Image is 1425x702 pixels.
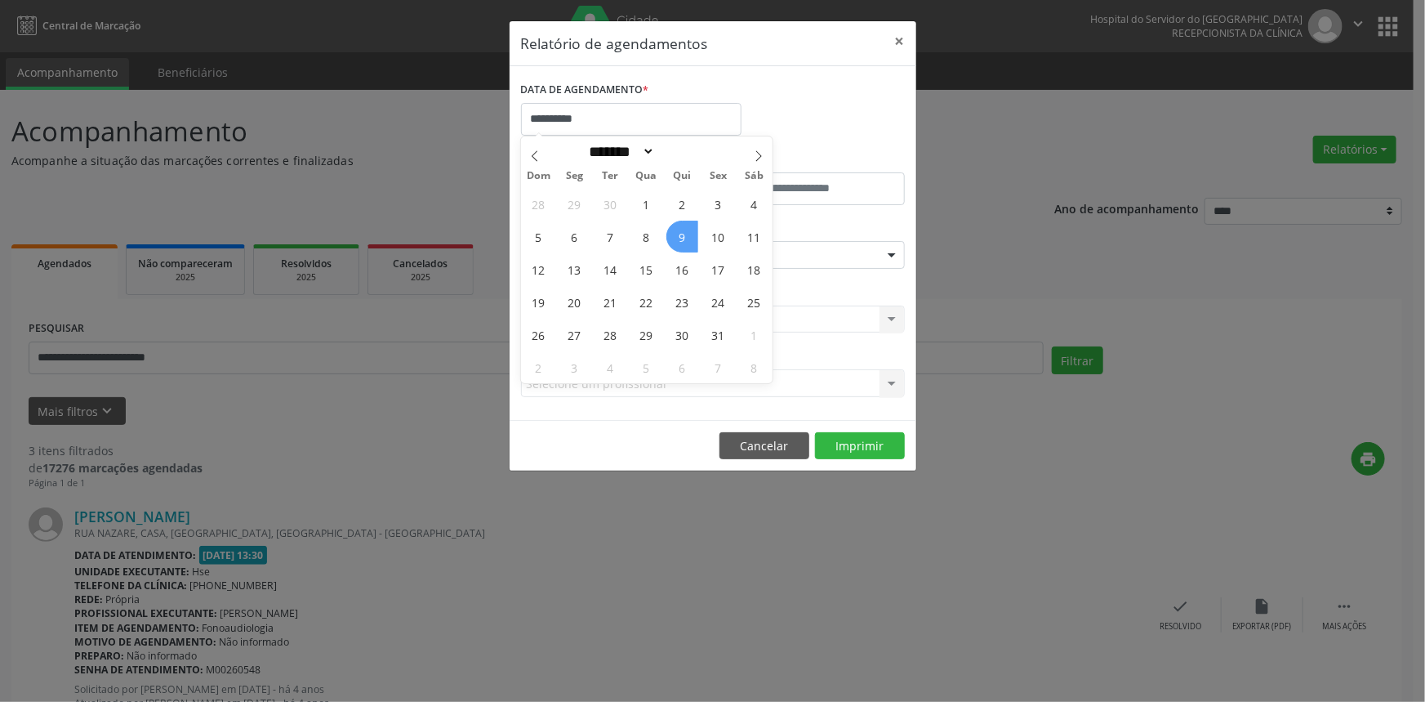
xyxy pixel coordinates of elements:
button: Close [884,21,916,61]
span: Outubro 26, 2025 [523,319,554,351]
h5: Relatório de agendamentos [521,33,708,54]
span: Outubro 16, 2025 [666,253,698,285]
span: Outubro 29, 2025 [630,319,662,351]
input: Year [655,143,709,160]
span: Setembro 29, 2025 [559,188,590,220]
span: Outubro 24, 2025 [702,286,734,318]
span: Novembro 3, 2025 [559,351,590,383]
button: Imprimir [815,432,905,460]
span: Novembro 6, 2025 [666,351,698,383]
span: Novembro 1, 2025 [738,319,770,351]
span: Outubro 15, 2025 [630,253,662,285]
span: Outubro 6, 2025 [559,221,590,253]
span: Dom [521,171,557,181]
span: Sáb [737,171,773,181]
span: Seg [557,171,593,181]
span: Novembro 7, 2025 [702,351,734,383]
span: Ter [593,171,629,181]
span: Outubro 14, 2025 [594,253,626,285]
label: ATÉ [717,147,905,172]
span: Outubro 21, 2025 [594,286,626,318]
select: Month [584,143,656,160]
span: Outubro 31, 2025 [702,319,734,351]
span: Outubro 27, 2025 [559,319,590,351]
span: Outubro 12, 2025 [523,253,554,285]
span: Outubro 25, 2025 [738,286,770,318]
span: Outubro 28, 2025 [594,319,626,351]
span: Outubro 9, 2025 [666,221,698,253]
span: Outubro 3, 2025 [702,188,734,220]
span: Novembro 4, 2025 [594,351,626,383]
span: Outubro 5, 2025 [523,221,554,253]
span: Outubro 2, 2025 [666,188,698,220]
span: Outubro 13, 2025 [559,253,590,285]
span: Outubro 4, 2025 [738,188,770,220]
span: Outubro 20, 2025 [559,286,590,318]
span: Novembro 5, 2025 [630,351,662,383]
span: Sex [701,171,737,181]
span: Outubro 7, 2025 [594,221,626,253]
span: Outubro 17, 2025 [702,253,734,285]
span: Outubro 8, 2025 [630,221,662,253]
span: Qua [629,171,665,181]
span: Outubro 11, 2025 [738,221,770,253]
span: Outubro 22, 2025 [630,286,662,318]
span: Novembro 2, 2025 [523,351,554,383]
span: Setembro 28, 2025 [523,188,554,220]
span: Qui [665,171,701,181]
span: Outubro 1, 2025 [630,188,662,220]
span: Outubro 30, 2025 [666,319,698,351]
label: DATA DE AGENDAMENTO [521,78,649,103]
span: Setembro 30, 2025 [594,188,626,220]
button: Cancelar [719,432,809,460]
span: Outubro 23, 2025 [666,286,698,318]
span: Novembro 8, 2025 [738,351,770,383]
span: Outubro 18, 2025 [738,253,770,285]
span: Outubro 19, 2025 [523,286,554,318]
span: Outubro 10, 2025 [702,221,734,253]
